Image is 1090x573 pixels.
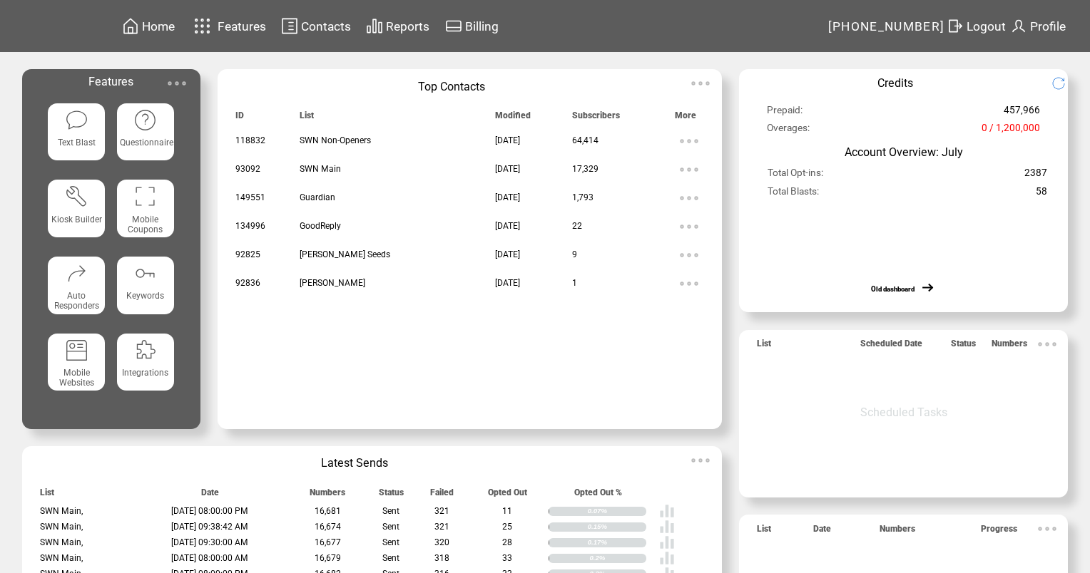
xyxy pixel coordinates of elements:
[675,241,703,269] img: ellypsis.svg
[951,339,976,355] span: Status
[40,537,83,547] span: SWN Main,
[300,164,341,174] span: SWN Main
[40,553,83,563] span: SWN Main,
[495,192,520,202] span: [DATE]
[434,506,449,516] span: 321
[502,522,512,532] span: 25
[981,524,1017,540] span: Progress
[1051,76,1076,91] img: refresh.png
[495,135,520,145] span: [DATE]
[190,14,215,38] img: features.svg
[828,19,945,33] span: [PHONE_NUMBER]
[768,167,823,185] span: Total Opt-ins:
[502,553,512,563] span: 33
[281,17,298,35] img: contacts.svg
[235,164,260,174] span: 93092
[48,180,105,245] a: Kiosk Builder
[65,339,88,362] img: mobile-websites.svg
[845,145,963,159] span: Account Overview: July
[65,262,88,285] img: auto-responders.svg
[133,108,157,132] img: questionnaire.svg
[675,110,696,127] span: More
[300,192,335,202] span: Guardian
[171,506,248,516] span: [DATE] 08:00:00 PM
[880,524,915,540] span: Numbers
[300,110,314,127] span: List
[495,110,531,127] span: Modified
[982,122,1040,140] span: 0 / 1,200,000
[133,339,157,362] img: integrations.svg
[171,537,248,547] span: [DATE] 09:30:00 AM
[235,135,265,145] span: 118832
[572,192,594,202] span: 1,793
[235,192,265,202] span: 149551
[300,249,390,259] span: [PERSON_NAME] Seeds
[366,17,383,35] img: chart.svg
[300,135,371,145] span: SWN Non-Openers
[65,108,88,132] img: text-blast.svg
[142,19,175,33] span: Home
[675,212,703,241] img: ellypsis.svg
[675,155,703,184] img: ellypsis.svg
[659,503,675,519] img: poll%20-%20white.svg
[871,285,915,293] a: Old dashboard
[860,339,922,355] span: Scheduled Date
[572,110,620,127] span: Subscribers
[48,103,105,169] a: Text Blast
[235,278,260,288] span: 92836
[315,522,341,532] span: 16,674
[572,221,582,231] span: 22
[163,69,191,98] img: ellypsis.svg
[120,15,177,37] a: Home
[117,334,174,399] a: Integrations
[877,76,913,90] span: Credits
[40,522,83,532] span: SWN Main,
[1033,330,1061,358] img: ellypsis.svg
[659,550,675,566] img: poll%20-%20white.svg
[947,17,964,35] img: exit.svg
[572,249,577,259] span: 9
[675,184,703,212] img: ellypsis.svg
[502,506,512,516] span: 11
[813,524,831,540] span: Date
[967,19,1006,33] span: Logout
[321,456,388,470] span: Latest Sends
[201,487,219,504] span: Date
[40,506,83,516] span: SWN Main,
[757,339,771,355] span: List
[659,535,675,550] img: poll%20-%20white.svg
[300,221,341,231] span: GoodReply
[572,278,577,288] span: 1
[992,339,1027,355] span: Numbers
[574,487,622,504] span: Opted Out %
[588,522,646,531] div: 0.15%
[310,487,345,504] span: Numbers
[686,69,715,98] img: ellypsis.svg
[315,506,341,516] span: 16,681
[315,553,341,563] span: 16,679
[59,368,94,388] span: Mobile Websites
[235,110,244,127] span: ID
[1030,19,1066,33] span: Profile
[48,334,105,399] a: Mobile Websites
[675,269,703,298] img: ellypsis.svg
[1033,515,1061,543] img: ellypsis.svg
[40,487,54,504] span: List
[495,249,520,259] span: [DATE]
[659,519,675,535] img: poll%20-%20white.svg
[171,553,248,563] span: [DATE] 08:00:00 AM
[364,15,432,37] a: Reports
[126,291,164,301] span: Keywords
[386,19,429,33] span: Reports
[572,135,599,145] span: 64,414
[589,554,646,562] div: 0.2%
[495,278,520,288] span: [DATE]
[235,221,265,231] span: 134996
[434,553,449,563] span: 318
[757,524,771,540] span: List
[430,487,454,504] span: Failed
[117,257,174,322] a: Keywords
[382,506,399,516] span: Sent
[382,522,399,532] span: Sent
[171,522,248,532] span: [DATE] 09:38:42 AM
